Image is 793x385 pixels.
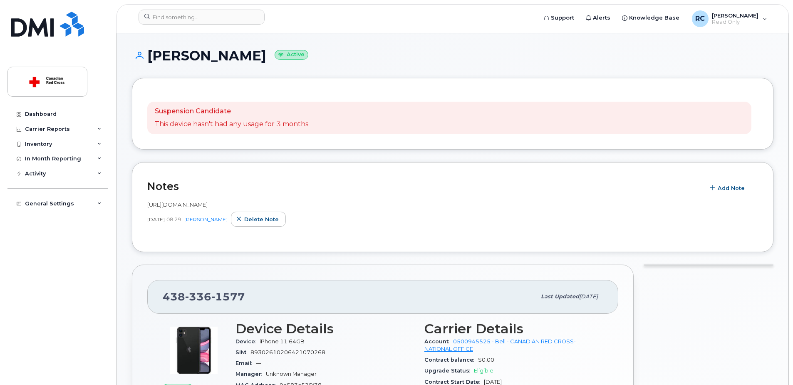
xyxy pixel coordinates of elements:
[163,290,245,303] span: 438
[704,181,752,196] button: Add Note
[266,371,317,377] span: Unknown Manager
[147,216,165,223] span: [DATE]
[424,338,453,345] span: Account
[424,321,603,336] h3: Carrier Details
[235,360,256,366] span: Email
[166,216,181,223] span: 08:29
[169,325,219,375] img: iPhone_11.jpg
[185,290,211,303] span: 336
[424,338,576,352] a: 0500945525 - Bell - CANADIAN RED CROSS- NATIONAL OFFICE
[184,216,228,222] a: [PERSON_NAME]
[260,338,305,345] span: iPhone 11 64GB
[235,321,414,336] h3: Device Details
[155,120,308,129] p: This device hasn't had any usage for 3 months
[147,180,700,192] h2: Notes
[132,48,773,63] h1: [PERSON_NAME]
[147,201,208,208] span: [URL][DOMAIN_NAME]
[424,379,484,385] span: Contract Start Date
[474,367,493,374] span: Eligible
[424,357,478,363] span: Contract balance
[579,293,598,300] span: [DATE]
[541,293,579,300] span: Last updated
[484,379,502,385] span: [DATE]
[275,50,308,60] small: Active
[478,357,494,363] span: $0.00
[424,367,474,374] span: Upgrade Status
[235,371,266,377] span: Manager
[250,349,325,355] span: 89302610206421070268
[256,360,261,366] span: —
[718,184,745,192] span: Add Note
[211,290,245,303] span: 1577
[235,338,260,345] span: Device
[244,215,279,223] span: Delete note
[155,107,308,116] p: Suspension Candidate
[235,349,250,355] span: SIM
[231,212,286,227] button: Delete note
